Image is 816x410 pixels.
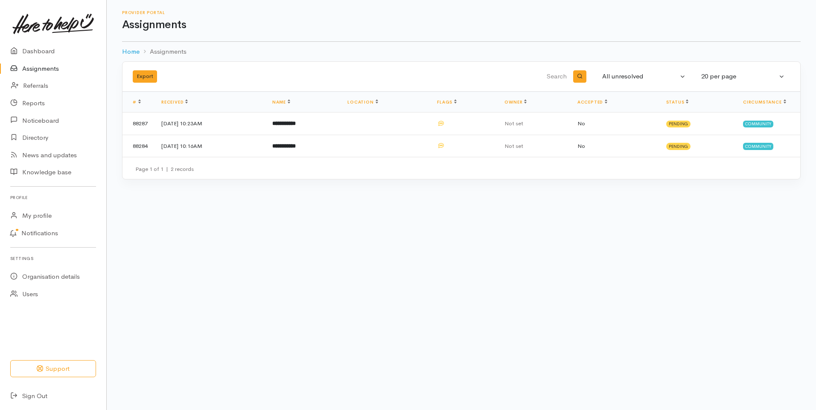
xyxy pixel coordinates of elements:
[504,99,527,105] a: Owner
[504,142,523,150] span: Not set
[10,253,96,264] h6: Settings
[140,47,187,57] li: Assignments
[133,99,141,105] a: #
[365,66,568,87] input: Search
[122,42,801,62] nav: breadcrumb
[666,99,689,105] a: Status
[437,99,457,105] a: Flags
[10,192,96,203] h6: Profile
[122,19,801,31] h1: Assignments
[577,142,585,150] span: No
[347,99,378,105] a: Location
[743,143,773,150] span: Community
[122,113,154,135] td: 88287
[122,47,140,57] a: Home
[577,120,585,127] span: No
[666,121,691,127] span: Pending
[122,10,801,15] h6: Provider Portal
[133,70,157,83] button: Export
[743,121,773,127] span: Community
[10,360,96,378] button: Support
[154,113,265,135] td: [DATE] 10:23AM
[701,72,777,81] div: 20 per page
[597,68,691,85] button: All unresolved
[166,165,168,173] span: |
[602,72,678,81] div: All unresolved
[666,143,691,150] span: Pending
[122,135,154,157] td: 88284
[504,120,523,127] span: Not set
[577,99,607,105] a: Accepted
[272,99,290,105] a: Name
[135,165,194,173] small: Page 1 of 1 2 records
[161,99,188,105] a: Received
[743,99,786,105] a: Circumstance
[696,68,790,85] button: 20 per page
[154,135,265,157] td: [DATE] 10:16AM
